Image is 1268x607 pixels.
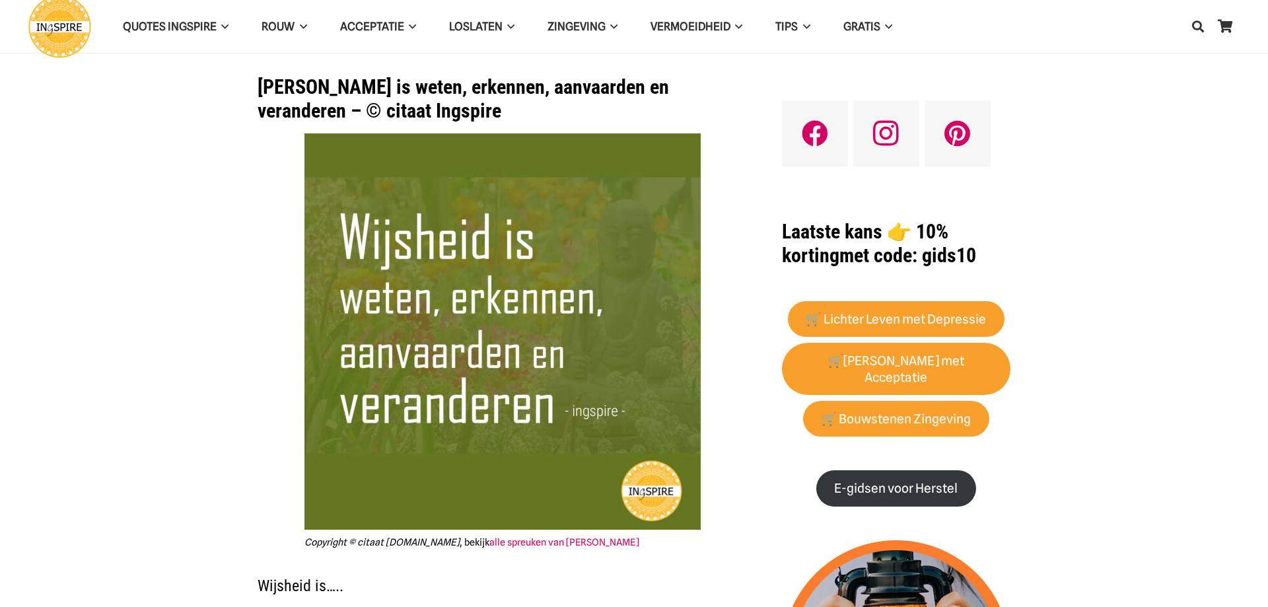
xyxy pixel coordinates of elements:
[827,10,909,44] a: GRATISGRATIS Menu
[489,536,639,548] a: alle spreuken van [PERSON_NAME]
[782,220,1010,268] h1: met code: gids10
[834,481,958,496] strong: E-gidsen voor Herstel
[880,10,892,43] span: GRATIS Menu
[730,10,742,43] span: VERMOEIDHEID Menu
[531,10,634,44] a: ZingevingZingeving Menu
[782,100,848,166] a: Facebook
[821,411,971,427] strong: 🛒 Bouwstenen Zingeving
[806,312,986,327] strong: 🛒 Lichter Leven met Depressie
[304,536,460,548] em: Copyright © citaat [DOMAIN_NAME]
[258,75,748,123] h1: [PERSON_NAME] is weten, erkennen, aanvaarden en veranderen – © citaat Ingspire
[503,10,514,43] span: Loslaten Menu
[853,100,919,166] a: Instagram
[798,10,810,43] span: TIPS Menu
[651,20,730,33] span: VERMOEIDHEID
[404,10,416,43] span: Acceptatie Menu
[262,20,295,33] span: ROUW
[788,301,1004,338] a: 🛒 Lichter Leven met Depressie
[828,353,964,385] strong: 🛒[PERSON_NAME] met Acceptatie
[606,10,617,43] span: Zingeving Menu
[295,10,306,43] span: ROUW Menu
[782,343,1010,396] a: 🛒[PERSON_NAME] met Acceptatie
[775,20,798,33] span: TIPS
[925,100,991,166] a: Pinterest
[433,10,531,44] a: LoslatenLoslaten Menu
[106,10,245,44] a: QUOTES INGSPIREQUOTES INGSPIRE Menu
[759,10,826,44] a: TIPSTIPS Menu
[217,10,229,43] span: QUOTES INGSPIRE Menu
[634,10,759,44] a: VERMOEIDHEIDVERMOEIDHEID Menu
[449,20,503,33] span: Loslaten
[782,220,948,267] strong: Laatste kans 👉 10% korting
[816,470,976,507] a: E-gidsen voor Herstel
[340,20,404,33] span: Acceptatie
[304,534,701,550] figcaption: , bekijk
[803,401,989,437] a: 🛒 Bouwstenen Zingeving
[547,20,606,33] span: Zingeving
[245,10,323,44] a: ROUWROUW Menu
[123,20,217,33] span: QUOTES INGSPIRE
[1185,10,1211,43] a: Zoeken
[843,20,880,33] span: GRATIS
[324,10,433,44] a: AcceptatieAcceptatie Menu
[258,559,748,595] h2: Wijsheid is…..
